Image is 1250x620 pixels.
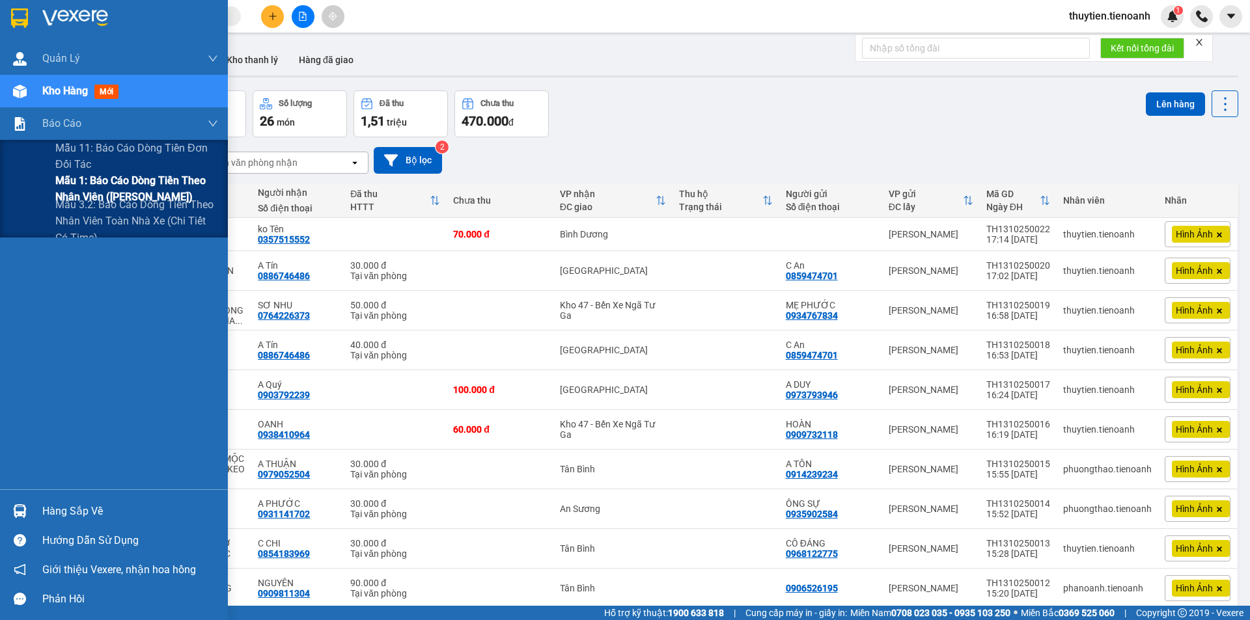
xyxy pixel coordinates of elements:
button: caret-down [1219,5,1242,28]
span: 26 [260,113,274,129]
div: 0973793946 [786,390,838,400]
div: [PERSON_NAME] [889,464,973,474]
div: 17:14 [DATE] [986,234,1050,245]
div: [PERSON_NAME] [889,384,973,395]
span: copyright [1178,608,1187,617]
div: 30.000 đ [350,260,440,271]
sup: 1 [1174,6,1183,15]
div: C An [786,260,876,271]
div: Chọn văn phòng nhận [208,156,298,169]
span: Hình Ảnh [1176,304,1213,316]
div: Chưa thu [453,195,547,206]
span: Kho hàng [42,85,88,97]
div: 0979052504 [258,469,310,479]
button: Lên hàng [1146,92,1205,116]
div: VP nhận [560,189,656,199]
div: NGUYÊN [258,578,337,588]
div: 0859474701 [786,350,838,360]
div: Người nhận [258,187,337,198]
div: 30.000 đ [350,538,440,548]
span: Hình Ảnh [1176,503,1213,515]
button: file-add [292,5,314,28]
div: 30.000 đ [350,498,440,509]
img: warehouse-icon [13,504,27,518]
span: Kết nối tổng đài [1111,41,1174,55]
div: 15:28 [DATE] [986,548,1050,559]
span: Hình Ảnh [1176,543,1213,554]
div: 0859474701 [786,271,838,281]
div: TH1310250019 [986,300,1050,310]
div: [PERSON_NAME] [889,504,973,514]
div: ĐC lấy [889,202,963,212]
div: 0931141702 [258,509,310,519]
div: Tại văn phòng [350,271,440,281]
div: Tại văn phòng [350,310,440,321]
img: phone-icon [1196,10,1208,22]
strong: 1900 633 818 [668,608,724,618]
div: 70.000 đ [453,229,547,239]
div: A Quý [258,379,337,390]
div: 0764226373 [258,310,310,321]
div: CÔ ĐÁNG [786,538,876,548]
span: Hình Ảnh [1176,424,1213,435]
span: triệu [387,117,407,128]
img: logo-vxr [11,8,28,28]
span: 470.000 [462,113,508,129]
div: [PERSON_NAME] [889,424,973,435]
div: 17:02 [DATE] [986,271,1050,281]
img: solution-icon [13,117,27,131]
div: [PERSON_NAME] [889,345,973,355]
div: ĐC giao [560,202,656,212]
div: TH1310250022 [986,224,1050,234]
div: Phản hồi [42,589,218,609]
div: Mã GD [986,189,1040,199]
span: Hỗ trợ kỹ thuật: [604,606,724,620]
div: thuytien.tienoanh [1063,345,1152,355]
div: 0934767834 [786,310,838,321]
span: Giới thiệu Vexere, nhận hoa hồng [42,561,196,578]
span: down [208,118,218,129]
div: 0906526195 [786,583,838,593]
div: An Sương [560,504,666,514]
div: A DUY [786,379,876,390]
span: Mẫu 11: Báo cáo dòng tiền đơn đối tác [55,140,218,172]
span: Mẫu 1: Báo cáo dòng tiền theo nhân viên ([PERSON_NAME]) [55,172,218,205]
div: TH1310250017 [986,379,1050,390]
div: 50.000 đ [350,300,440,310]
svg: open [350,157,360,168]
div: 0938410964 [258,429,310,440]
div: 15:55 [DATE] [986,469,1050,479]
span: Hình Ảnh [1176,344,1213,356]
div: Số điện thoại [786,202,876,212]
div: HOÀN [786,419,876,429]
input: Nhập số tổng đài [862,38,1090,59]
div: C An [786,340,876,350]
button: Đã thu1,51 triệu [354,90,448,137]
button: Chưa thu470.000đ [454,90,549,137]
div: 40.000 đ [350,340,440,350]
div: Hướng dẫn sử dụng [42,531,218,550]
button: Số lượng26món [253,90,347,137]
div: Nhân viên [1063,195,1152,206]
div: [PERSON_NAME] [889,543,973,554]
div: [GEOGRAPHIC_DATA] [560,384,666,395]
sup: 2 [436,141,449,154]
div: 15:52 [DATE] [986,509,1050,519]
span: message [14,593,26,605]
div: thuytien.tienoanh [1063,384,1152,395]
div: thuytien.tienoanh [1063,305,1152,316]
span: Hình Ảnh [1176,463,1213,475]
div: 0854183969 [258,548,310,559]
span: 1,51 [361,113,385,129]
div: thuytien.tienoanh [1063,543,1152,554]
div: Bình Dương [560,229,666,239]
span: plus [268,12,277,21]
button: Hàng đã giao [288,44,364,75]
div: 0909811304 [258,588,310,599]
span: file-add [298,12,307,21]
span: question-circle [14,534,26,546]
div: Tại văn phòng [350,588,440,599]
img: icon-new-feature [1167,10,1178,22]
div: Kho 47 - Bến Xe Ngã Tư Ga [560,300,666,321]
div: TH1310250016 [986,419,1050,429]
